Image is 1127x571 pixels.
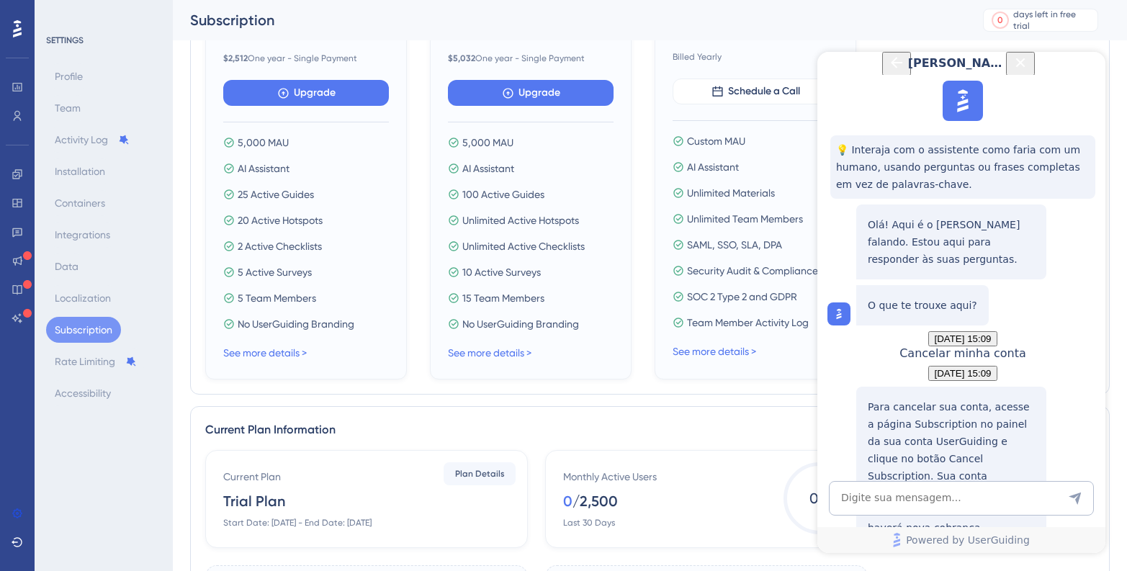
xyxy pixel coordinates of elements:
span: 20 Active Hotspots [238,212,323,229]
span: Unlimited Active Hotspots [462,212,579,229]
b: $ 5,032 [448,53,475,63]
div: 0 [563,491,573,511]
div: 0 [997,14,1003,26]
button: Upgrade [448,80,614,106]
span: One year - Single Payment [223,53,389,64]
span: 5 Active Surveys [238,264,312,281]
span: No UserGuiding Branding [462,315,579,333]
div: Last 30 Days [563,517,615,529]
span: Custom MAU [687,132,745,150]
div: / 2,500 [573,491,618,511]
span: Plan Details [455,468,505,480]
span: Upgrade [518,84,560,102]
span: Billed Yearly [673,51,838,63]
button: Plan Details [444,462,516,485]
span: One year - Single Payment [448,53,614,64]
span: 5,000 MAU [238,134,289,151]
iframe: UserGuiding AI Assistant [817,52,1105,553]
div: Trial Plan [223,491,285,511]
a: See more details > [448,347,531,359]
span: 5 Team Members [238,289,316,307]
span: Security Audit & Compliance [687,262,818,279]
span: AI Assistant [462,160,514,177]
span: 0 % [783,462,856,534]
span: 25 Active Guides [238,186,314,203]
span: 15 Team Members [462,289,544,307]
div: Subscription [190,10,947,30]
button: Upgrade [223,80,389,106]
button: Schedule a Call [673,78,838,104]
span: Schedule a Call [728,83,800,100]
span: Unlimited Materials [687,184,775,202]
a: See more details > [223,347,307,359]
div: Current Plan Information [205,421,1095,439]
div: Start Date: [DATE] - End Date: [DATE] [223,517,372,529]
span: AI Assistant [687,158,739,176]
a: See more details > [673,346,756,357]
span: Unlimited Team Members [687,210,803,228]
span: No UserGuiding Branding [238,315,354,333]
span: SAML, SSO, SLA, DPA [687,236,782,253]
div: Monthly Active Users [563,468,657,485]
span: AI Assistant [238,160,289,177]
div: days left in free trial [1013,9,1093,32]
span: SOC 2 Type 2 and GDPR [687,288,797,305]
span: 5,000 MAU [462,134,513,151]
span: 2 Active Checklists [238,238,322,255]
div: Current Plan [223,468,281,485]
span: 100 Active Guides [462,186,544,203]
span: 10 Active Surveys [462,264,541,281]
span: Team Member Activity Log [687,314,809,331]
span: Upgrade [294,84,336,102]
b: $ 2,512 [223,53,248,63]
span: Unlimited Active Checklists [462,238,585,255]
